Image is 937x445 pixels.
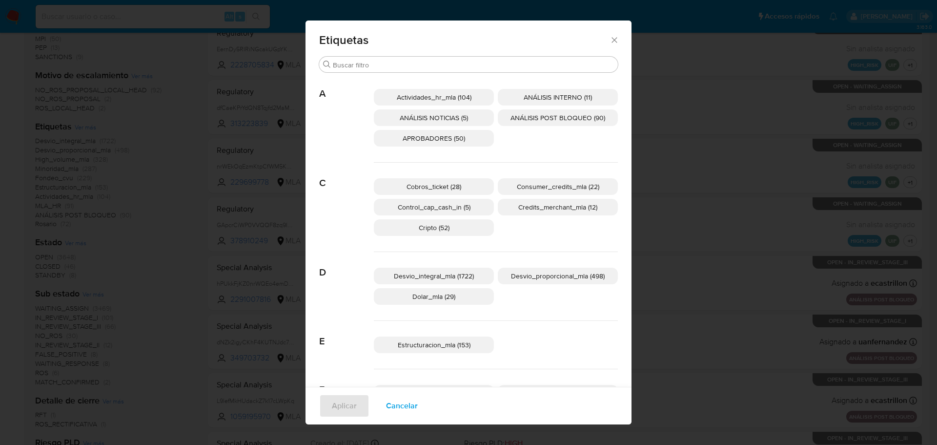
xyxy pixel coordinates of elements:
[319,252,374,278] span: D
[374,385,494,402] div: Fondeo_cvu (229)
[373,394,430,418] button: Cancelar
[398,202,470,212] span: Control_cap_cash_in (5)
[374,109,494,126] div: ANÁLISIS NOTICIAS (5)
[498,89,618,106] div: ANÁLISIS INTERNO (11)
[374,219,494,236] div: Cripto (52)
[319,163,374,189] span: C
[407,182,461,191] span: Cobros_ticket (28)
[498,178,618,195] div: Consumer_credits_mla (22)
[498,109,618,126] div: ANÁLISIS POST BLOQUEO (90)
[323,61,331,68] button: Buscar
[524,92,592,102] span: ANÁLISIS INTERNO (11)
[498,199,618,215] div: Credits_merchant_mla (12)
[374,288,494,305] div: Dolar_mla (29)
[319,321,374,347] span: E
[386,395,418,417] span: Cancelar
[511,271,605,281] span: Desvio_proporcional_mla (498)
[374,178,494,195] div: Cobros_ticket (28)
[419,223,449,233] span: Cripto (52)
[397,92,471,102] span: Actividades_hr_mla (104)
[400,113,468,123] span: ANÁLISIS NOTICIAS (5)
[510,113,605,123] span: ANÁLISIS POST BLOQUEO (90)
[518,202,597,212] span: Credits_merchant_mla (12)
[394,271,474,281] span: Desvio_integral_mla (1722)
[333,61,614,69] input: Buscar filtro
[319,369,374,396] span: F
[374,130,494,147] div: APROBADORES (50)
[374,268,494,284] div: Desvio_integral_mla (1722)
[398,340,470,350] span: Estructuracion_mla (153)
[498,268,618,284] div: Desvio_proporcional_mla (498)
[319,73,374,100] span: A
[374,199,494,215] div: Control_cap_cash_in (5)
[610,35,618,44] button: Cerrar
[517,182,599,191] span: Consumer_credits_mla (22)
[412,292,455,301] span: Dolar_mla (29)
[374,89,494,106] div: Actividades_hr_mla (104)
[374,337,494,353] div: Estructuracion_mla (153)
[319,34,610,46] span: Etiquetas
[498,385,618,402] div: Fondeo_indirecto_mla (30)
[403,133,465,143] span: APROBADORES (50)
